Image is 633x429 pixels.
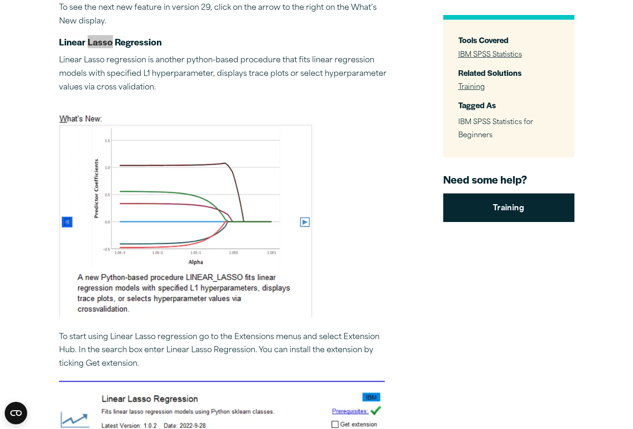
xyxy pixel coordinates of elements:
[458,35,559,45] h3: Tools Covered
[5,402,27,424] button: Open CMP widget
[59,35,162,48] strong: Linear Lasso Regression
[458,100,559,111] h3: Tagged As
[458,67,559,78] h3: Related Solutions
[59,54,387,94] p: Linear Lasso regression is another python-based procedure that fits linear regression models with...
[59,331,387,371] p: To start using Linear Lasso regression go to the Extensions menus and select Extension Hub. In th...
[458,51,522,58] a: IBM SPSS Statistics
[458,118,533,139] span: IBM SPSS Statistics for Beginners
[443,193,574,222] a: Training
[443,172,574,186] h4: Need some help?
[59,1,387,29] p: To see the next new feature in version 29, click on the arrow to the right on the What’s New disp...
[458,84,485,91] a: Training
